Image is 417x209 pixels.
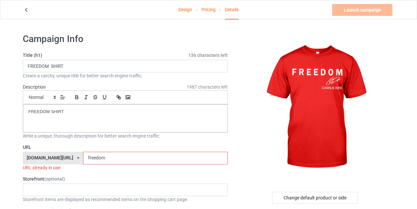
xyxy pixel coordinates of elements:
div: Write a unique, thorough description for better search engine traffic. [23,133,228,139]
a: Design [178,0,192,19]
div: Details [225,0,239,20]
div: URL already in use [23,164,228,171]
label: Description [23,84,46,90]
div: Storefront items are displayed as recommended items on the shopping cart page. [23,196,228,203]
span: 1987 characters left [187,84,228,90]
div: [DOMAIN_NAME][URL] [27,155,73,160]
h1: Campaign Info [23,33,228,45]
p: FREEDOM SHIRT [28,109,222,115]
label: Title (h1) [23,52,228,59]
a: Pricing [201,0,216,19]
div: Create a catchy, unique title for better search engine traffic. [23,72,228,79]
span: 136 characters left [188,52,228,59]
label: Storefront [23,176,228,182]
div: Change default product or side [272,192,358,204]
span: (optional) [44,176,65,182]
label: URL [23,144,228,150]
